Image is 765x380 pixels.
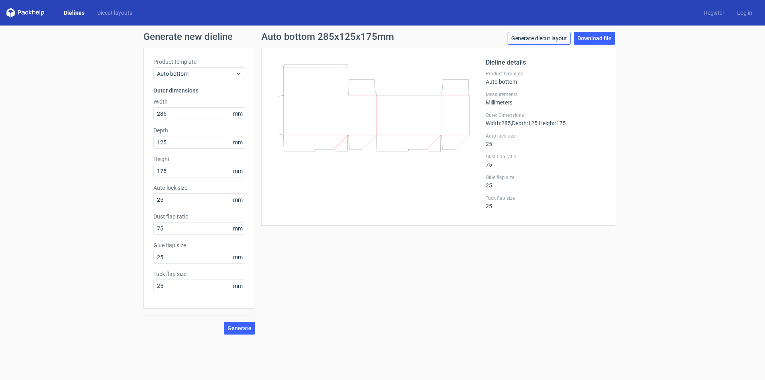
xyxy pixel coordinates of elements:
label: Glue flap size [153,241,245,249]
h1: Auto bottom 285x125x175mm [261,32,394,41]
h3: Outer dimensions [153,87,245,95]
h1: Generate new dieline [143,32,622,41]
a: Diecut layouts [91,9,139,17]
span: Width : 285 [486,120,511,126]
a: Dielines [57,9,91,17]
div: Millimeters [486,91,605,106]
label: Dust flap ratio [486,154,605,160]
span: mm [231,251,245,263]
span: mm [231,108,245,120]
label: Width [153,98,245,106]
span: mm [231,165,245,177]
label: Auto lock size [486,133,605,139]
span: mm [231,194,245,206]
div: 25 [486,133,605,147]
span: , Height : 175 [537,120,566,126]
h2: Dieline details [486,58,605,67]
button: Generate [224,322,255,335]
div: Auto bottom [486,71,605,85]
a: Generate diecut layout [508,32,571,45]
label: Tuck flap size [153,270,245,278]
span: , Depth : 125 [511,120,537,126]
label: Depth [153,126,245,134]
label: Tuck flap size [486,195,605,201]
div: 75 [486,154,605,168]
div: 25 [486,174,605,189]
label: Dust flap ratio [153,213,245,221]
span: mm [231,222,245,234]
a: Register [698,9,731,17]
label: Product template [486,71,605,77]
label: Glue flap size [486,174,605,181]
label: Auto lock size [153,184,245,192]
label: Height [153,155,245,163]
span: mm [231,136,245,148]
a: Download file [574,32,615,45]
span: mm [231,280,245,292]
a: Log in [731,9,759,17]
label: Product template [153,58,245,66]
span: Generate [228,325,251,331]
label: Outer Dimensions [486,112,605,118]
div: 25 [486,195,605,209]
label: Measurements [486,91,605,98]
span: Auto bottom [157,70,235,78]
